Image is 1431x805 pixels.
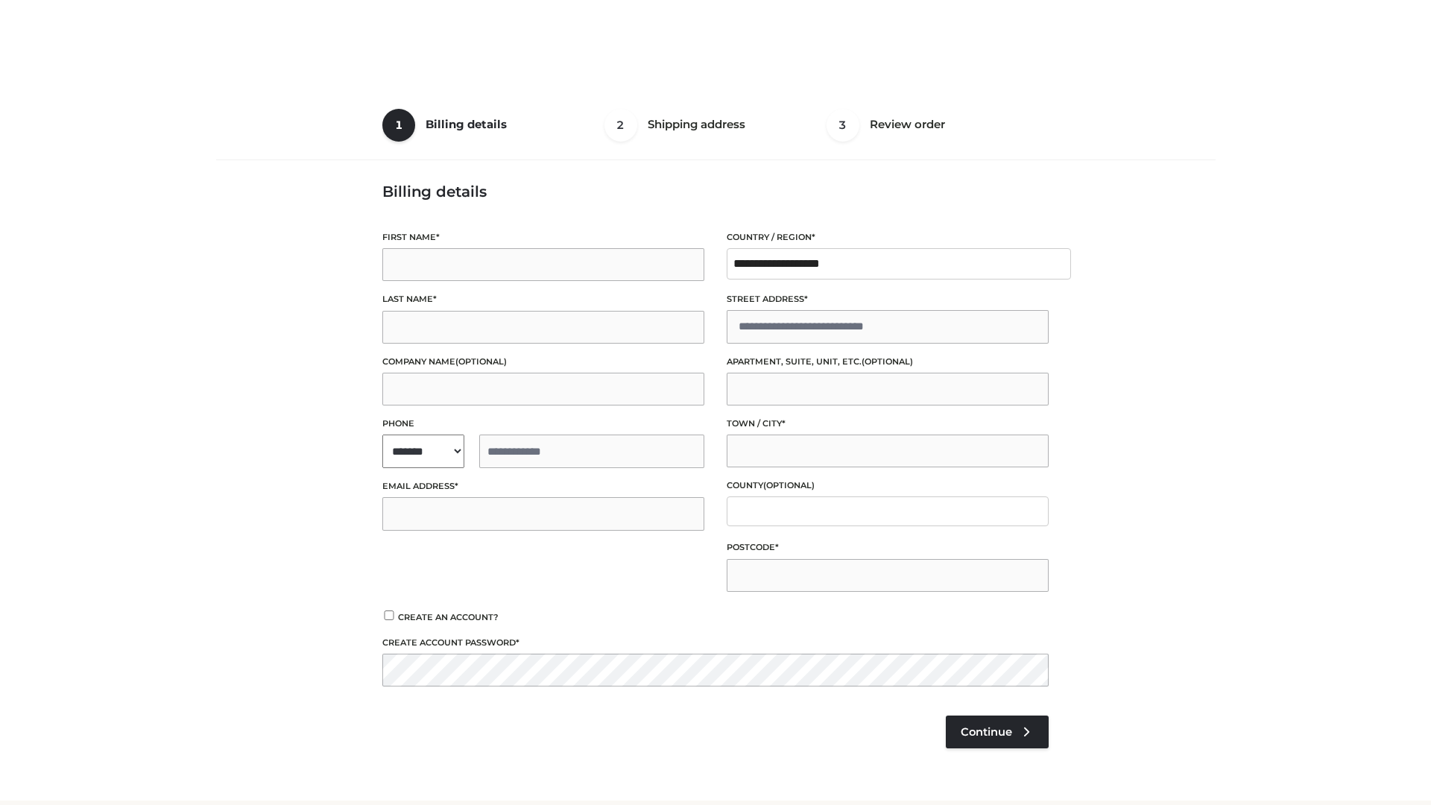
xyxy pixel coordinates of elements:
a: Continue [946,716,1049,748]
label: Phone [382,417,704,431]
label: Country / Region [727,230,1049,244]
span: Shipping address [648,117,745,131]
span: (optional) [763,480,815,490]
span: Review order [870,117,945,131]
span: Continue [961,725,1012,739]
input: Create an account? [382,610,396,620]
span: (optional) [455,356,507,367]
label: Postcode [727,540,1049,555]
label: Create account password [382,636,1049,650]
label: Company name [382,355,704,369]
label: First name [382,230,704,244]
label: Town / City [727,417,1049,431]
span: 2 [604,109,637,142]
label: Apartment, suite, unit, etc. [727,355,1049,369]
span: 3 [827,109,859,142]
label: Email address [382,479,704,493]
label: Street address [727,292,1049,306]
span: 1 [382,109,415,142]
label: Last name [382,292,704,306]
h3: Billing details [382,183,1049,201]
span: (optional) [862,356,913,367]
span: Billing details [426,117,507,131]
label: County [727,479,1049,493]
span: Create an account? [398,612,499,622]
